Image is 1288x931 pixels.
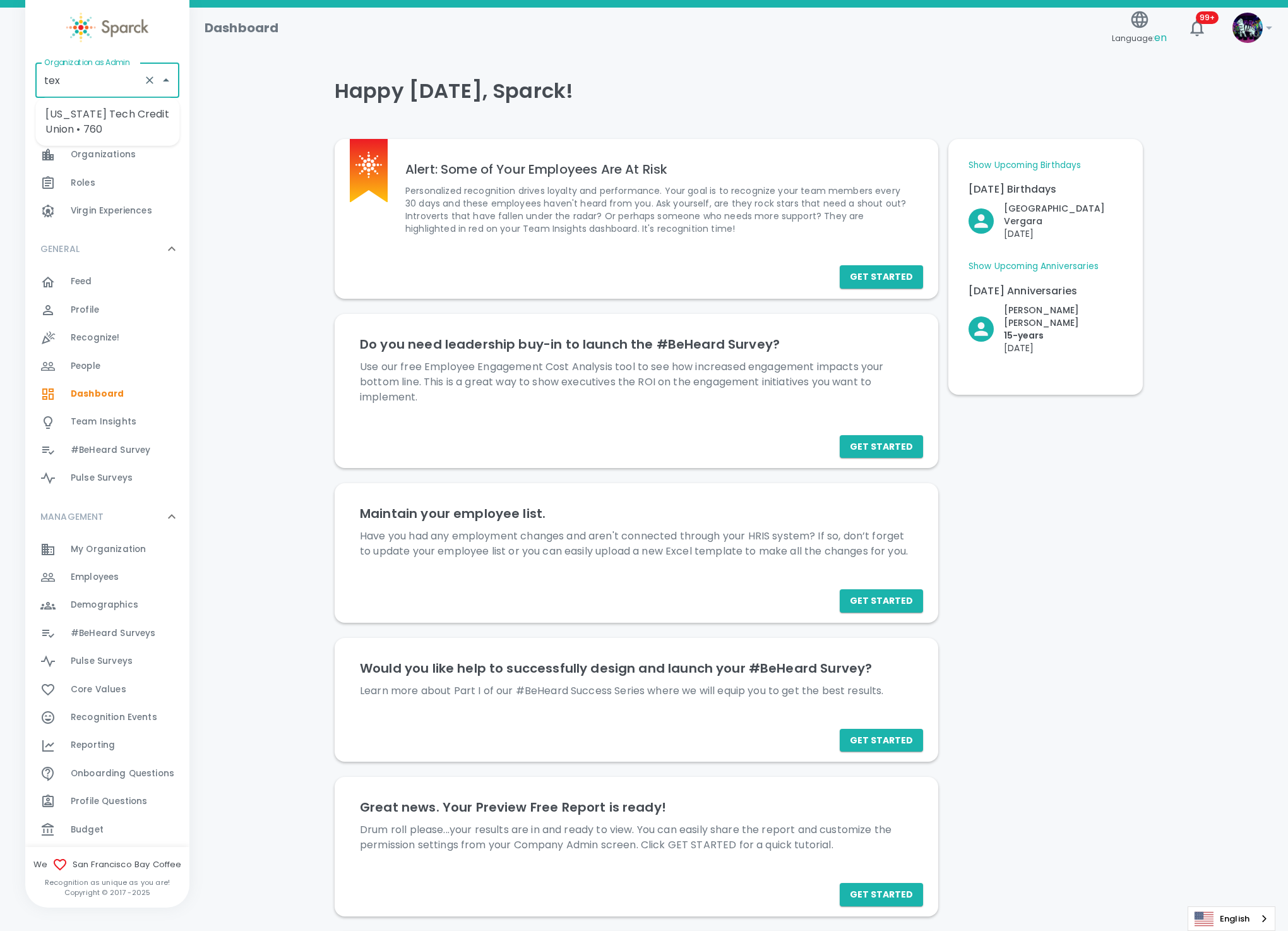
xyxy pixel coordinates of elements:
[35,103,179,141] li: [US_STATE] Tech Credit Union • 760
[840,435,923,459] button: Get Started
[71,177,95,189] span: Roles
[25,230,189,268] div: GENERAL
[360,334,913,354] h6: Do you need leadership buy-in to launch the #BeHeard Survey?
[25,141,189,169] a: Organizations
[969,159,1081,172] a: Show Upcoming Birthdays
[71,205,152,217] span: Virgin Experiences
[71,388,124,400] span: Dashboard
[1112,30,1167,47] span: Language:
[1182,13,1212,43] button: 99+
[71,148,136,161] span: Organizations
[25,647,189,675] div: Pulse Surveys
[405,184,913,235] p: Personalized recognition drives loyalty and performance. Your goal is to recognize your team memb...
[355,152,382,178] img: Sparck logo
[25,268,189,497] div: GENERAL
[360,683,913,699] p: Learn more about Part I of our #BeHeard Success Series where we will equip you to get the best re...
[25,352,189,380] a: People
[25,620,189,647] div: #BeHeard Surveys
[25,816,189,844] a: Budget
[25,296,189,324] a: Profile
[405,159,913,179] h6: Alert: Some of Your Employees Are At Risk
[205,18,278,38] h1: Dashboard
[71,275,92,288] span: Feed
[25,704,189,731] a: Recognition Events
[360,658,913,678] h6: Would you like help to successfully design and launch your #BeHeard Survey?
[25,788,189,815] a: Profile Questions
[840,265,923,289] button: Get Started
[958,294,1123,354] div: Click to Recognize!
[71,332,120,344] span: Recognize!
[25,563,189,591] a: Employees
[25,380,189,408] div: Dashboard
[840,883,923,906] button: Get Started
[840,729,923,752] button: Get Started
[840,589,923,613] button: Get Started
[1188,907,1275,930] a: English
[71,472,133,484] span: Pulse Surveys
[1188,906,1275,931] aside: Language selected: English
[71,360,100,373] span: People
[969,182,1123,197] p: [DATE] Birthdays
[25,197,189,225] a: Virgin Experiences
[25,169,189,197] a: Roles
[25,887,189,898] p: Copyright © 2017 - 2025
[71,543,146,556] span: My Organization
[25,857,189,872] span: We San Francisco Bay Coffee
[25,676,189,704] a: Core Values
[360,797,913,817] h6: Great news. Your Preview Free Report is ready!
[969,202,1123,240] button: Click to Recognize!
[25,760,189,788] div: Onboarding Questions
[958,192,1123,240] div: Click to Recognize!
[71,767,174,780] span: Onboarding Questions
[1004,202,1123,227] p: [GEOGRAPHIC_DATA] Vergara
[25,324,189,352] div: Recognize!
[71,655,133,668] span: Pulse Surveys
[44,57,129,68] label: Organization as Admin
[335,78,1143,104] h4: Happy [DATE], Sparck!
[969,260,1099,273] a: Show Upcoming Anniversaries
[40,243,80,255] p: GENERAL
[25,591,189,619] a: Demographics
[1004,342,1123,354] p: [DATE]
[71,683,126,696] span: Core Values
[157,71,175,89] button: Close
[25,408,189,436] div: Team Insights
[25,877,189,887] p: Recognition as unique as you are!
[71,824,104,836] span: Budget
[25,13,189,42] a: Sparck logo
[25,464,189,492] div: Pulse Surveys
[360,359,913,405] p: Use our free Employee Engagement Cost Analysis tool to see how increased engagement impacts your ...
[969,284,1123,299] p: [DATE] Anniversaries
[71,444,150,457] span: #BeHeard Survey
[1107,6,1172,51] button: Language:en
[25,268,189,296] div: Feed
[1004,304,1123,329] p: [PERSON_NAME] [PERSON_NAME]
[71,739,115,752] span: Reporting
[66,13,148,42] img: Sparck logo
[25,498,189,536] div: MANAGEMENT
[25,436,189,464] a: #BeHeard Survey
[25,536,189,849] div: MANAGEMENT
[71,304,99,316] span: Profile
[71,795,148,808] span: Profile Questions
[25,731,189,759] div: Reporting
[71,627,155,640] span: #BeHeard Surveys
[25,536,189,563] a: My Organization
[1232,13,1263,43] img: Picture of Sparck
